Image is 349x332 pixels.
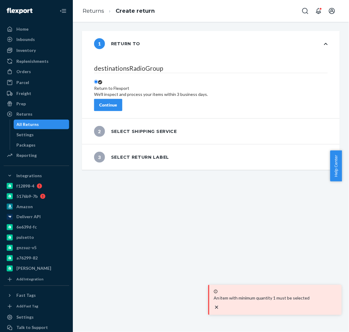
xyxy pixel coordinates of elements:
button: Continue [94,99,122,111]
div: Freight [16,90,31,97]
div: Inventory [16,47,36,53]
a: gnzsuz-v5 [4,243,69,253]
div: Add Fast Tag [16,304,38,309]
a: Freight [4,89,69,98]
div: Reporting [16,152,37,158]
a: Amazon [4,202,69,212]
a: 6e639d-fc [4,222,69,232]
a: a76299-82 [4,253,69,263]
input: Return to FlexportWe'll inspect and process your items within 3 business days. [94,80,98,84]
a: Inventory [4,46,69,55]
div: Replenishments [16,58,49,64]
a: Add Fast Tag [4,303,69,310]
button: Open notifications [313,5,325,17]
legend: destinationsRadioGroup [94,64,328,73]
div: Amazon [16,204,33,210]
button: Fast Tags [4,291,69,300]
div: Prep [16,101,26,107]
a: Returns [83,8,104,14]
div: Returns [16,111,32,117]
div: Return to Flexport [94,85,208,91]
p: An item with minimum quantity 1 must be selected [214,295,337,301]
div: Talk to Support [16,325,48,331]
button: Close Navigation [57,5,69,17]
a: pulsetto [4,233,69,242]
div: We'll inspect and process your items within 3 business days. [94,91,208,97]
svg: close toast [214,304,220,310]
a: Reporting [4,151,69,160]
div: Orders [16,69,31,75]
div: Add Integration [16,277,43,282]
span: 1 [94,38,105,49]
button: Open account menu [326,5,338,17]
div: Deliverr API [16,214,41,220]
a: Packages [14,140,69,150]
a: [PERSON_NAME] [4,264,69,273]
div: f12898-4 [16,183,34,189]
span: 2 [94,126,105,137]
a: 5176b9-7b [4,191,69,201]
a: Settings [4,313,69,322]
div: All Returns [17,121,39,127]
div: Parcel [16,80,29,86]
a: f12898-4 [4,181,69,191]
a: Settings [14,130,69,140]
a: Parcel [4,78,69,87]
img: Flexport logo [7,8,32,14]
div: Continue [99,102,117,108]
div: Settings [16,314,34,320]
div: 5176b9-7b [16,193,38,199]
a: Home [4,24,69,34]
a: Add Integration [4,276,69,283]
a: All Returns [14,120,69,129]
div: Inbounds [16,36,35,42]
ol: breadcrumbs [78,2,160,20]
div: a76299-82 [16,255,38,261]
div: [PERSON_NAME] [16,266,51,272]
a: Returns [4,109,69,119]
div: Return to [94,38,140,49]
div: Packages [17,142,36,148]
div: Fast Tags [16,293,36,299]
div: Select shipping service [94,126,177,137]
button: Help Center [330,151,342,181]
button: Open Search Box [299,5,311,17]
a: Orders [4,67,69,76]
a: Prep [4,99,69,109]
a: Create return [116,8,155,14]
span: 3 [94,152,105,163]
a: Replenishments [4,56,69,66]
div: Select return label [94,152,169,163]
a: Deliverr API [4,212,69,222]
button: Integrations [4,171,69,181]
div: pulsetto [16,235,34,241]
div: Home [16,26,29,32]
div: gnzsuz-v5 [16,245,36,251]
div: Settings [17,132,34,138]
a: Inbounds [4,35,69,44]
div: Integrations [16,173,42,179]
div: 6e639d-fc [16,224,37,230]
